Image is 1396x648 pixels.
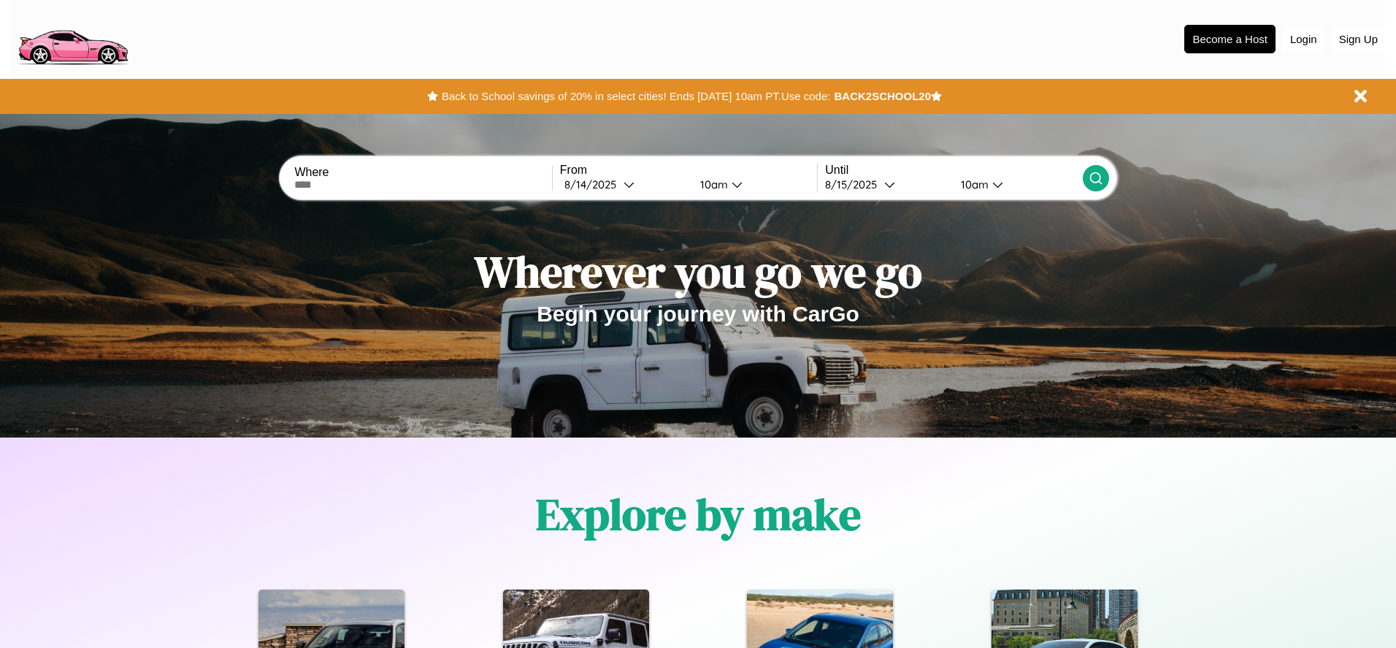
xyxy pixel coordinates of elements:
button: Sign Up [1332,26,1385,53]
label: Until [825,164,1082,177]
label: From [560,164,817,177]
div: 10am [954,178,992,191]
img: logo [11,7,134,69]
label: Where [294,166,551,179]
button: Become a Host [1184,25,1276,53]
div: 8 / 15 / 2025 [825,178,884,191]
button: 10am [949,177,1082,192]
button: 8/14/2025 [560,177,689,192]
button: Login [1283,26,1324,53]
button: Back to School savings of 20% in select cities! Ends [DATE] 10am PT.Use code: [438,86,834,107]
b: BACK2SCHOOL20 [834,90,931,102]
button: 10am [689,177,817,192]
h1: Explore by make [536,484,861,544]
div: 10am [693,178,732,191]
div: 8 / 14 / 2025 [564,178,624,191]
